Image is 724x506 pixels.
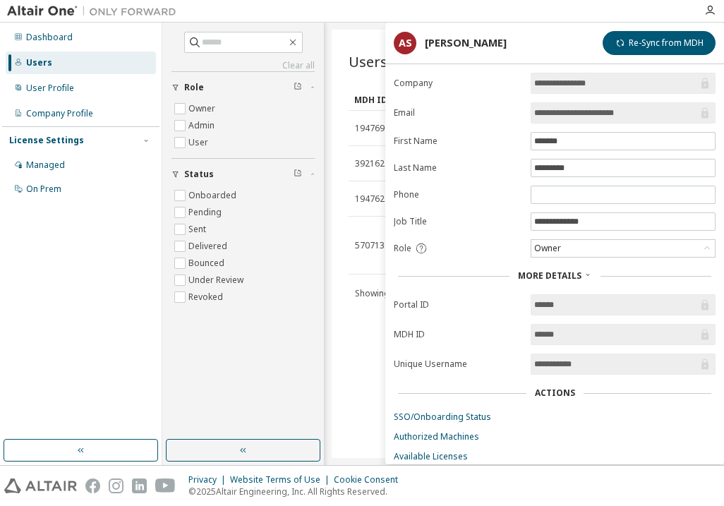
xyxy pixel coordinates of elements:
[188,272,246,289] label: Under Review
[188,221,209,238] label: Sent
[394,431,716,442] a: Authorized Machines
[394,162,522,174] label: Last Name
[26,108,93,119] div: Company Profile
[171,72,315,103] button: Role
[294,82,302,93] span: Clear filter
[355,240,385,251] span: 570713
[9,135,84,146] div: License Settings
[26,183,61,195] div: On Prem
[26,57,52,68] div: Users
[334,474,406,486] div: Cookie Consent
[394,107,522,119] label: Email
[355,193,385,205] span: 194762
[26,32,73,43] div: Dashboard
[188,204,224,221] label: Pending
[532,241,563,256] div: Owner
[394,411,716,423] a: SSO/Onboarding Status
[394,78,522,89] label: Company
[109,478,123,493] img: instagram.svg
[85,478,100,493] img: facebook.svg
[188,238,230,255] label: Delivered
[355,287,476,299] span: Showing entries 1 through 4 of 4
[394,329,522,340] label: MDH ID
[26,83,74,94] div: User Profile
[171,60,315,71] a: Clear all
[394,451,716,462] a: Available Licenses
[188,187,239,204] label: Onboarded
[230,474,334,486] div: Website Terms of Use
[184,82,204,93] span: Role
[531,240,715,257] div: Owner
[188,474,230,486] div: Privacy
[394,32,416,54] div: AS
[394,299,522,311] label: Portal ID
[7,4,183,18] img: Altair One
[188,134,211,151] label: User
[26,159,65,171] div: Managed
[394,216,522,227] label: Job Title
[355,123,385,134] span: 194769
[354,88,414,111] div: MDH ID
[394,135,522,147] label: First Name
[349,52,408,71] span: Users (4)
[132,478,147,493] img: linkedin.svg
[394,359,522,370] label: Unique Username
[184,169,214,180] span: Status
[603,31,716,55] button: Re-Sync from MDH
[188,117,217,134] label: Admin
[294,169,302,180] span: Clear filter
[188,100,218,117] label: Owner
[535,387,575,399] div: Actions
[188,289,226,306] label: Revoked
[394,243,411,254] span: Role
[394,189,522,200] label: Phone
[355,158,385,169] span: 392162
[155,478,176,493] img: youtube.svg
[4,478,77,493] img: altair_logo.svg
[188,255,227,272] label: Bounced
[425,37,507,49] div: [PERSON_NAME]
[518,270,581,282] span: More Details
[171,159,315,190] button: Status
[188,486,406,498] p: © 2025 Altair Engineering, Inc. All Rights Reserved.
